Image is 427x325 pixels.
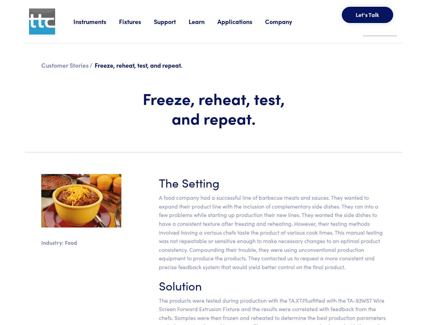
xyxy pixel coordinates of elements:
a: Learn [189,17,217,26]
img: sidedishes.jpg [41,174,121,227]
a: Fixtures [119,17,154,26]
em: Plus [302,297,312,304]
span: Freeze, reheat, test, and repeat. [95,61,182,69]
h3: Solution [159,277,386,294]
a: Company [265,17,305,26]
a: Support [154,17,189,26]
img: ttc_logo_1x1_v1.0.png [29,8,55,35]
p: Industry: Food [41,238,121,247]
a: Customer Stories / [41,61,93,69]
a: Instruments [73,17,119,26]
p: A food company had a successful line of barbecue meats and sauces. They wanted to expand their pr... [159,193,386,271]
a: Applications [217,17,265,26]
h3: The Setting [159,174,386,191]
h1: Freeze, reheat, test, and repeat. [129,89,298,128]
button: Let's Talk [342,7,393,23]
